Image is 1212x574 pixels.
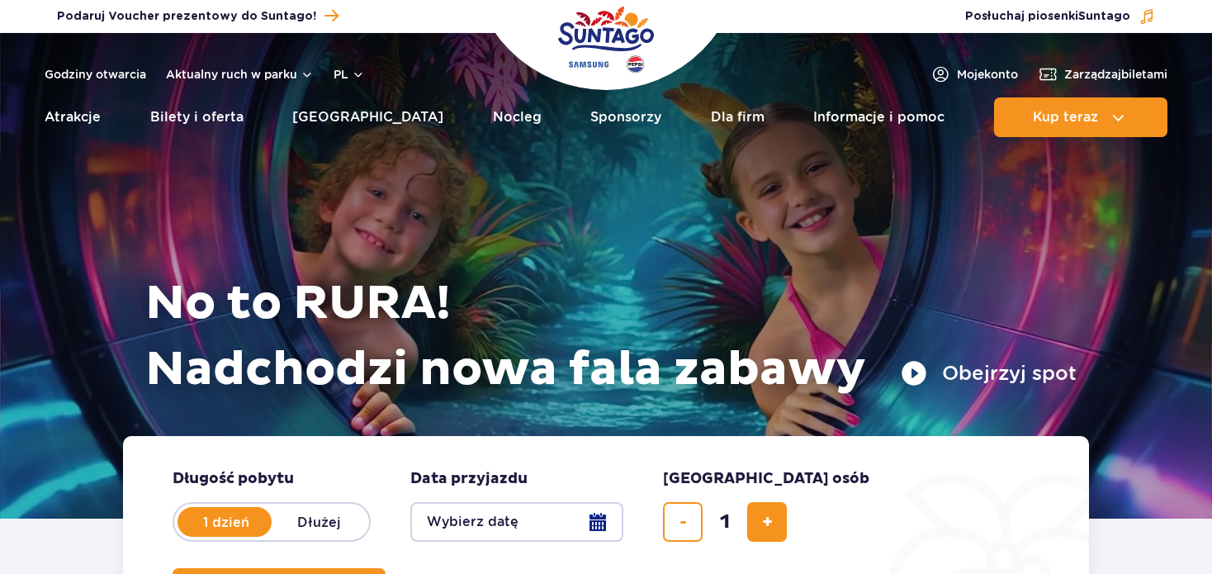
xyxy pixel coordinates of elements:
[334,66,365,83] button: pl
[965,8,1155,25] button: Posłuchaj piosenkiSuntago
[45,66,146,83] a: Godziny otwarcia
[965,8,1130,25] span: Posłuchaj piosenki
[901,360,1077,387] button: Obejrzyj spot
[711,97,765,137] a: Dla firm
[1038,64,1167,84] a: Zarządzajbiletami
[150,97,244,137] a: Bilety i oferta
[930,64,1018,84] a: Mojekonto
[1078,11,1130,22] span: Suntago
[57,5,339,27] a: Podaruj Voucher prezentowy do Suntago!
[590,97,661,137] a: Sponsorzy
[410,469,528,489] span: Data przyjazdu
[1064,66,1167,83] span: Zarządzaj biletami
[166,68,314,81] button: Aktualny ruch w parku
[57,8,316,25] span: Podaruj Voucher prezentowy do Suntago!
[994,97,1167,137] button: Kup teraz
[1033,110,1098,125] span: Kup teraz
[145,271,1077,403] h1: No to RURA! Nadchodzi nowa fala zabawy
[747,502,787,542] button: dodaj bilet
[663,469,869,489] span: [GEOGRAPHIC_DATA] osób
[410,502,623,542] button: Wybierz datę
[292,97,443,137] a: [GEOGRAPHIC_DATA]
[705,502,745,542] input: liczba biletów
[272,505,366,539] label: Dłużej
[957,66,1018,83] span: Moje konto
[45,97,101,137] a: Atrakcje
[493,97,542,137] a: Nocleg
[179,505,273,539] label: 1 dzień
[813,97,945,137] a: Informacje i pomoc
[173,469,294,489] span: Długość pobytu
[663,502,703,542] button: usuń bilet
